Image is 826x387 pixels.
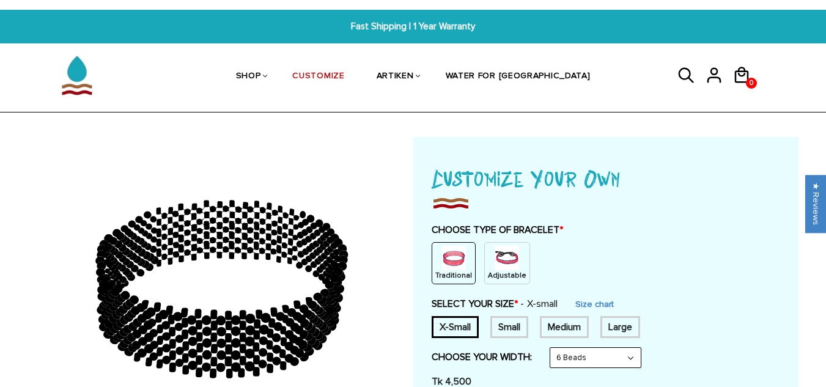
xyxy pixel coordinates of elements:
[484,242,530,284] div: String
[747,74,756,92] span: 0
[446,45,591,108] a: WATER FOR [GEOGRAPHIC_DATA]
[432,194,470,212] img: imgboder_100x.png
[255,20,570,34] span: Fast Shipping | 1 Year Warranty
[435,270,472,281] p: Traditional
[490,316,528,338] div: 7 inches
[432,351,532,363] label: CHOOSE YOUR WIDTH:
[432,242,476,284] div: Non String
[432,161,780,194] h1: Customize Your Own
[292,45,344,108] a: CUSTOMIZE
[732,88,760,90] a: 0
[520,298,558,310] span: X-small
[805,175,826,233] div: Click to open Judge.me floating reviews tab
[441,246,466,270] img: non-string.png
[495,246,519,270] img: string.PNG
[488,270,526,281] p: Adjustable
[432,224,780,236] label: CHOOSE TYPE OF BRACELET
[432,298,558,310] label: SELECT YOUR SIZE
[236,45,261,108] a: SHOP
[600,316,640,338] div: 8 inches
[432,316,479,338] div: 6 inches
[575,299,614,309] a: Size chart
[540,316,589,338] div: 7.5 inches
[377,45,414,108] a: ARTIKEN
